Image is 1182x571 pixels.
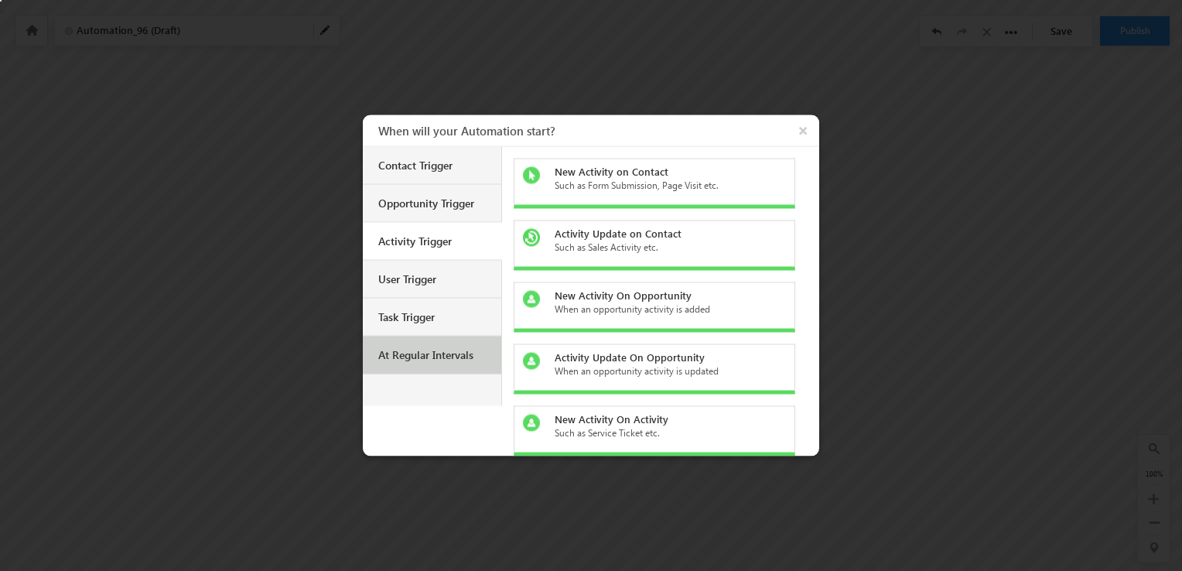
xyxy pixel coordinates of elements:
div: Activity Update on Contact [555,227,773,241]
div: New Activity On Activity [555,412,773,426]
div: At Regular Intervals [378,348,490,362]
div: Such as Form Submission, Page Visit etc. [555,179,773,193]
div: Such as Service Ticket etc. [555,426,773,440]
div: Opportunity Trigger [378,197,490,210]
div: Activity Update On Opportunity [555,350,773,364]
h3: When will your Automation start? [378,115,819,146]
button: × [791,115,819,146]
div: Contact Trigger [378,159,490,173]
div: Such as Sales Activity etc. [555,241,773,255]
div: When an opportunity activity is added [555,303,773,316]
div: New Activity on Contact [555,165,773,179]
div: When an opportunity activity is updated [555,364,773,378]
div: Activity Trigger [378,234,490,248]
div: Task Trigger [378,310,490,324]
div: User Trigger [378,272,490,286]
div: New Activity On Opportunity [555,289,773,303]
